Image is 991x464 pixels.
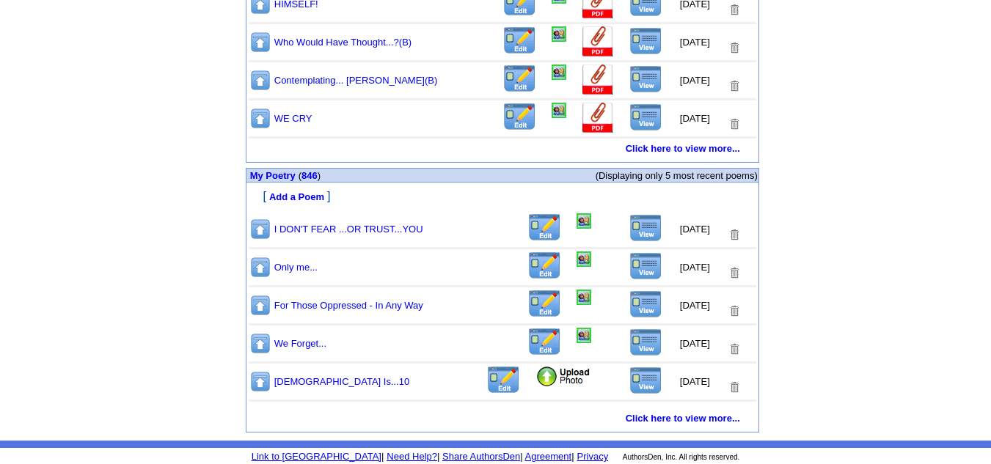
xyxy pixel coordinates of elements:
[527,328,562,356] img: Edit this Title
[552,26,566,42] img: Add/Remove Photo
[318,170,321,181] span: )
[680,338,710,349] font: [DATE]
[442,451,520,462] a: Share AuthorsDen
[247,156,252,161] img: shim.gif
[626,143,740,154] a: Click here to view more...
[269,191,324,202] font: Add a Poem
[249,370,271,393] img: Move to top
[680,262,710,273] font: [DATE]
[728,228,741,242] img: Removes this Title
[680,37,710,48] font: [DATE]
[247,205,252,210] img: shim.gif
[247,426,252,431] img: shim.gif
[552,65,566,80] img: Add/Remove Photo
[502,26,537,55] img: Edit this Title
[728,3,741,17] img: Removes this Title
[728,41,741,55] img: Removes this Title
[577,251,591,267] img: Add/Remove Photo
[626,413,740,424] a: Click here to view more...
[581,65,615,96] img: Add Attachment (PDF or .DOC)
[274,113,312,124] a: WE CRY
[525,451,572,462] a: Agreement
[250,169,296,181] a: My Poetry
[249,294,271,317] img: Move to top
[680,113,710,124] font: [DATE]
[527,251,562,280] img: Edit this Title
[523,451,574,462] font: |
[500,432,505,438] img: shim.gif
[728,79,741,93] img: Removes this Title
[381,451,384,462] font: |
[274,224,423,235] a: I DON'T FEAR ...OR TRUST...YOU
[728,266,741,280] img: Removes this Title
[728,304,741,318] img: Removes this Title
[299,170,301,181] span: (
[249,69,271,92] img: Move to top
[527,213,562,242] img: Edit this Title
[581,103,615,134] img: Add Attachment (PDF or .DOC)
[629,214,662,242] img: View this Title
[274,338,326,349] a: We Forget...
[552,103,566,118] img: Add/Remove Photo
[301,170,318,181] a: 846
[249,107,271,130] img: Move to top
[274,75,438,86] a: Contemplating... [PERSON_NAME](B)
[577,328,591,343] img: Add/Remove Photo
[263,190,266,202] font: [
[437,451,439,462] font: |
[728,117,741,131] img: Removes this Title
[680,376,710,387] font: [DATE]
[527,290,562,318] img: Edit this Title
[728,342,741,356] img: Removes this Title
[327,190,330,202] font: ]
[680,224,710,235] font: [DATE]
[680,300,710,311] font: [DATE]
[249,332,271,355] img: Move to top
[274,37,412,48] a: Who Would Have Thought...?(B)
[629,103,662,131] img: View this Title
[629,65,662,93] img: View this Title
[535,366,591,388] img: Add Photo
[596,170,758,181] font: (Displaying only 5 most recent poems)
[581,26,615,58] img: Add Attachment (PDF or .DOC)
[629,252,662,280] img: View this Title
[680,75,710,86] font: [DATE]
[486,366,521,394] img: Edit this Title
[274,376,409,387] a: [DEMOGRAPHIC_DATA] Is...10
[247,405,252,410] img: shim.gif
[502,65,537,93] img: Edit this Title
[577,451,609,462] a: Privacy
[500,163,505,168] img: shim.gif
[577,290,591,305] img: Add/Remove Photo
[629,290,662,318] img: View this Title
[250,170,296,181] font: My Poetry
[249,218,271,240] img: Move to top
[502,103,537,131] img: Edit this Title
[249,31,271,54] img: Move to top
[629,328,662,356] img: View this Title
[623,453,740,461] font: AuthorsDen, Inc. All rights reserved.
[269,190,324,202] a: Add a Poem
[249,256,271,279] img: Move to top
[577,213,591,229] img: Add/Remove Photo
[274,262,318,273] a: Only me...
[387,451,437,462] a: Need Help?
[728,380,741,394] img: Removes this Title
[252,451,381,462] a: Link to [GEOGRAPHIC_DATA]
[629,367,662,394] img: View this Title
[274,300,423,311] a: For Those Oppressed - In Any Way
[520,451,522,462] font: |
[247,183,252,188] img: shim.gif
[629,27,662,55] img: View this Title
